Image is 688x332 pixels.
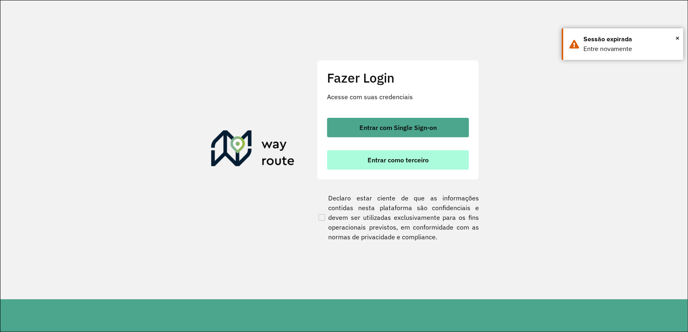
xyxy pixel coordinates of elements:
[211,130,295,169] img: Roteirizador AmbevTech
[675,32,679,44] button: Close
[327,150,469,170] button: button
[675,32,679,44] span: ×
[359,124,437,131] span: Entrar com Single Sign-on
[368,157,429,163] span: Entrar como terceiro
[317,193,479,242] label: Declaro estar ciente de que as informações contidas nesta plataforma são confidenciais e devem se...
[327,70,469,85] h2: Fazer Login
[583,44,677,54] div: Entre novamente
[583,34,677,44] div: Sessão expirada
[327,118,469,137] button: button
[327,92,469,102] p: Acesse com suas credenciais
